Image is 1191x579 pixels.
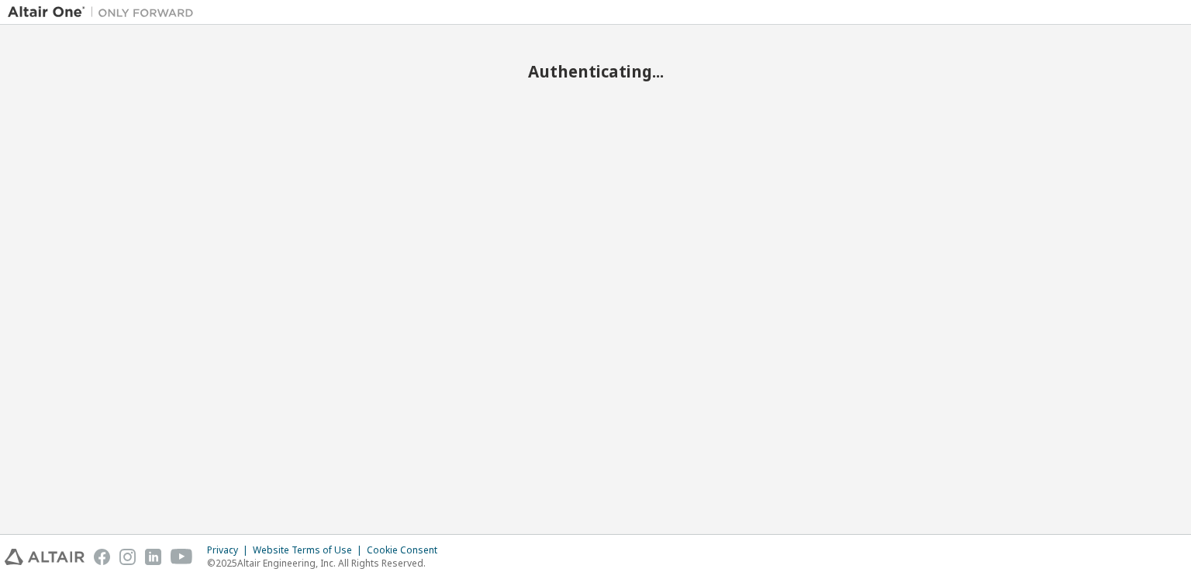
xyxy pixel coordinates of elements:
[207,557,447,570] p: © 2025 Altair Engineering, Inc. All Rights Reserved.
[8,5,202,20] img: Altair One
[171,549,193,565] img: youtube.svg
[8,61,1183,81] h2: Authenticating...
[367,544,447,557] div: Cookie Consent
[145,549,161,565] img: linkedin.svg
[119,549,136,565] img: instagram.svg
[94,549,110,565] img: facebook.svg
[253,544,367,557] div: Website Terms of Use
[5,549,85,565] img: altair_logo.svg
[207,544,253,557] div: Privacy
